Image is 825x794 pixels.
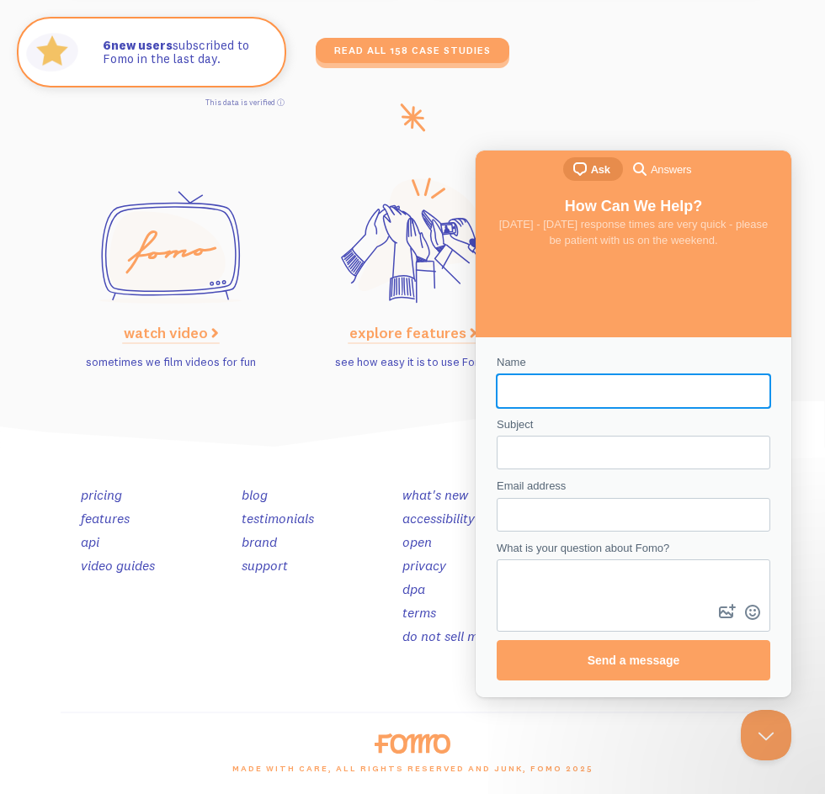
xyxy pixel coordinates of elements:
[741,710,791,760] iframe: Help Scout Beacon - Close
[242,533,277,550] a: brand
[51,754,774,794] div: made with care, all rights reserved and junk, Fomo 2025
[242,486,268,503] a: blog
[242,557,288,574] a: support
[124,323,218,342] a: watch video
[103,37,173,53] strong: new users
[476,151,791,697] iframe: Help Scout Beacon - Live Chat, Contact Form, and Knowledge Base
[81,533,99,550] a: api
[302,354,524,371] p: see how easy it is to use Fomo
[402,604,436,621] a: terms
[103,39,111,53] span: 6
[205,98,285,107] a: This data is verified ⓘ
[81,557,155,574] a: video guides
[61,354,282,371] p: sometimes we film videos for fun
[402,557,446,574] a: privacy
[81,486,122,503] a: pricing
[81,510,130,527] a: features
[402,627,516,644] a: do not sell my data
[402,486,468,503] a: what's new
[349,323,476,342] a: explore features
[103,39,268,66] p: subscribed to Fomo in the last day.
[316,38,509,63] a: read all 158 case studies
[402,510,475,527] a: accessibility
[242,510,314,527] a: testimonials
[375,733,450,754] img: fomo-logo-orange-8ab935bcb42dfda78e33409a85f7af36b90c658097e6bb5368b87284a318b3da.svg
[402,533,432,550] a: open
[22,22,82,82] img: Fomo
[402,580,425,597] a: dpa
